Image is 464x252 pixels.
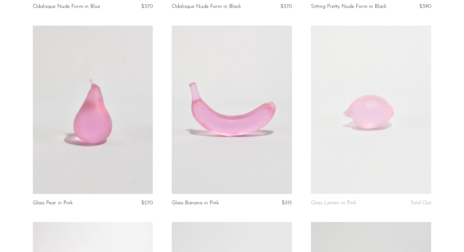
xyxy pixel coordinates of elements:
[411,200,431,206] span: Sold Out
[33,200,73,206] a: Glass Pear in Pink
[311,200,356,206] a: Glass Lemon in Pink
[280,4,292,9] span: $370
[419,4,431,9] span: $390
[172,4,241,9] a: Odalisque Nude Form in Black
[311,4,387,9] a: Sitting Pretty Nude Form in Black
[33,4,100,9] a: Odalisque Nude Form in Blue
[172,200,219,206] a: Glass Banana in Pink
[141,200,153,206] span: $270
[141,4,153,9] span: $370
[282,200,292,206] span: $315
